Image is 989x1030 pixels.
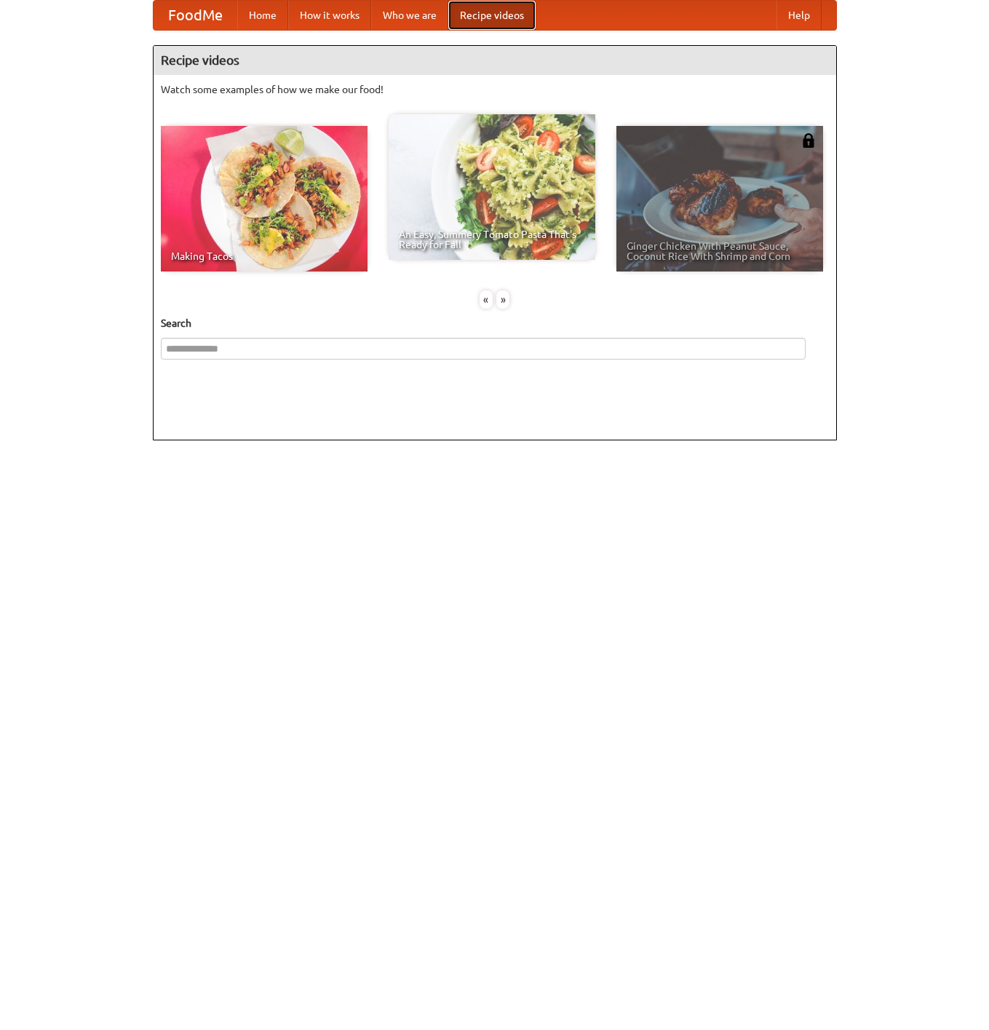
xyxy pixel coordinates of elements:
h4: Recipe videos [154,46,836,75]
a: How it works [288,1,371,30]
a: Who we are [371,1,448,30]
p: Watch some examples of how we make our food! [161,82,829,97]
h5: Search [161,316,829,330]
a: Making Tacos [161,126,368,272]
a: Help [776,1,822,30]
a: Home [237,1,288,30]
div: » [496,290,509,309]
a: FoodMe [154,1,237,30]
span: An Easy, Summery Tomato Pasta That's Ready for Fall [399,229,585,250]
a: Recipe videos [448,1,536,30]
a: An Easy, Summery Tomato Pasta That's Ready for Fall [389,114,595,260]
img: 483408.png [801,133,816,148]
span: Making Tacos [171,251,357,261]
div: « [480,290,493,309]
